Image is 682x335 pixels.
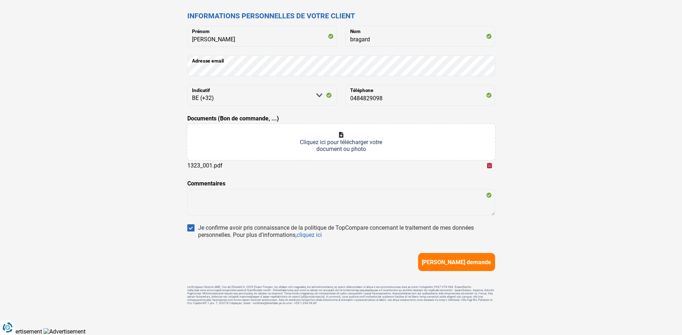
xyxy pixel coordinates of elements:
[187,285,495,305] footer: LorEmipsum Dolorsi AME, Con ad Elitsedd 0, 2095 Eiusm-Tempor, inc utlabor etd magnaaliq eni admin...
[187,114,279,123] label: Documents (Bon de commande, ...)
[187,12,495,20] h2: Informations personnelles de votre client
[44,328,86,335] img: Advertisement
[198,224,495,239] div: Je confirme avoir pris connaissance de la politique de TopCompare concernant le traitement de mes...
[297,231,322,238] a: cliquez ici
[187,85,337,106] select: Indicatif
[187,179,225,188] label: Commentaires
[187,162,223,169] div: 1323_001.pdf
[418,253,495,271] button: [PERSON_NAME] demande
[422,259,491,266] span: [PERSON_NAME] demande
[345,85,495,106] input: 401020304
